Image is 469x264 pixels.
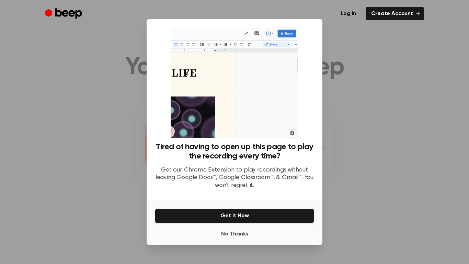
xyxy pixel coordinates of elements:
[155,142,314,161] h3: Tired of having to open up this page to play the recording every time?
[366,7,424,20] a: Create Account
[155,227,314,241] button: No Thanks
[155,166,314,190] p: Get our Chrome Extension to play recordings without leaving Google Docs™, Google Classroom™, & Gm...
[171,27,298,138] img: Beep extension in action
[45,7,84,21] a: Beep
[335,7,362,20] a: Log in
[155,209,314,223] button: Get It Now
